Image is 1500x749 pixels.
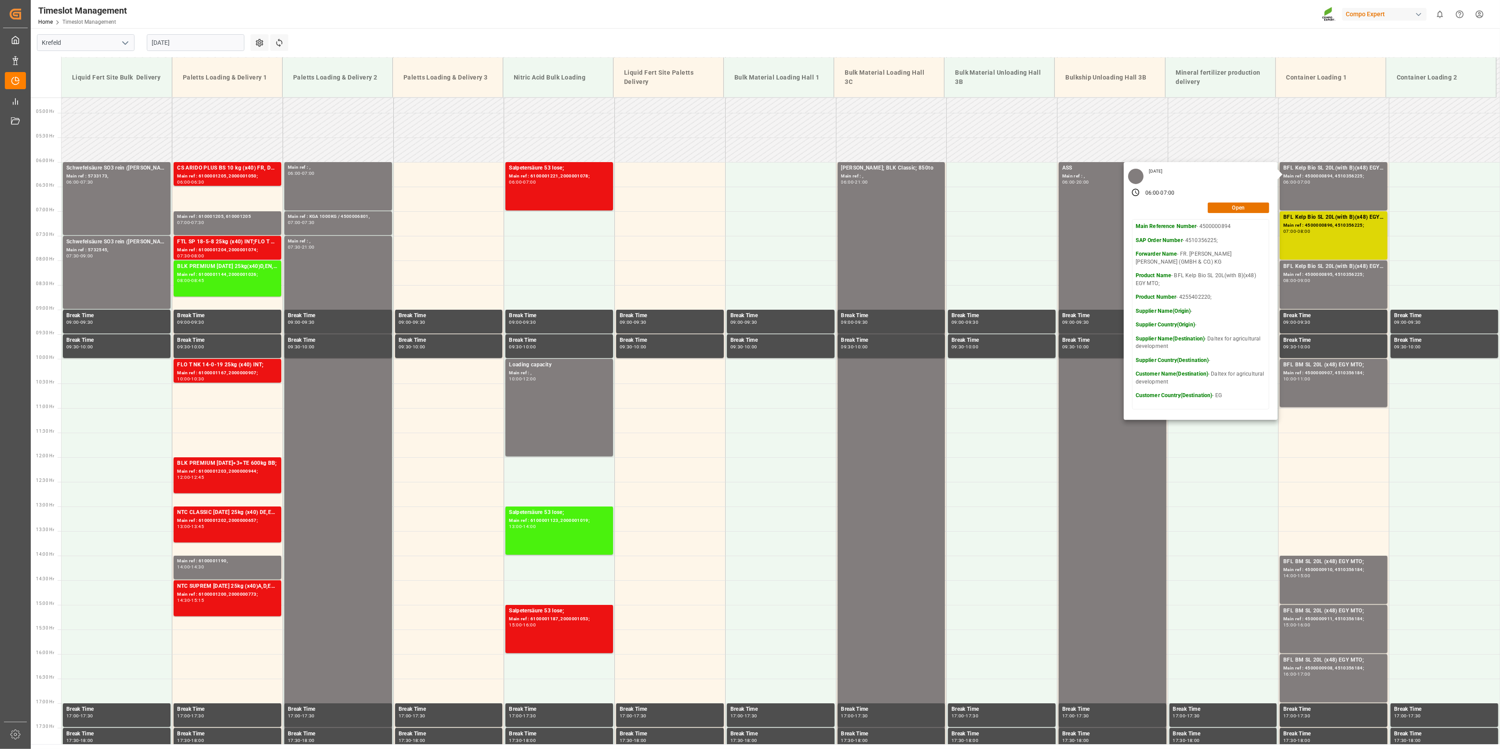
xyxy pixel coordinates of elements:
div: Break Time [1283,311,1384,320]
div: 09:30 [413,320,425,324]
div: 06:30 [191,180,204,184]
div: Break Time [288,336,389,345]
div: 09:00 [730,320,743,324]
div: Main ref : 6100001190, [177,557,278,565]
div: - [301,320,302,324]
div: Break Time [399,336,499,345]
div: 09:30 [841,345,854,349]
div: 10:00 [634,345,646,349]
div: - [743,320,745,324]
div: 10:00 [413,345,425,349]
div: NTC CLASSIC [DATE] 25kg (x40) DE,EN,PL; [177,508,278,517]
div: 10:00 [523,345,536,349]
div: 13:00 [509,525,522,528]
div: 08:45 [191,279,204,282]
div: - [190,279,191,282]
div: 09:30 [1283,345,1296,349]
div: 10:00 [855,345,868,349]
div: 07:30 [302,221,315,224]
div: 14:00 [1283,574,1296,578]
input: DD.MM.YYYY [147,34,244,51]
div: 10:00 [1283,377,1296,381]
div: - [1075,180,1076,184]
div: Main ref : 5733173, [66,173,167,180]
div: Paletts Loading & Delivery 3 [400,69,496,86]
p: - BFL Kelp Bio SL 20L(with B)(x48) EGY MTO; [1136,272,1266,287]
div: Break Time [1283,336,1384,345]
div: 12:00 [523,377,536,381]
div: - [190,254,191,258]
div: - [632,345,634,349]
span: 05:30 Hr [36,134,54,138]
div: 21:00 [302,245,315,249]
div: Main ref : 6100001221, 2000001078; [509,173,610,180]
div: 09:30 [1298,320,1311,324]
div: BFL BM SL 20L (x48) EGY MTO; [1283,607,1384,615]
div: 10:00 [302,345,315,349]
div: Break Time [1062,311,1163,320]
div: Schwefelsäure SO3 rein ([PERSON_NAME]); [66,164,167,173]
div: 10:00 [509,377,522,381]
div: 07:00 [288,221,301,224]
div: 09:30 [966,320,978,324]
div: Container Loading 2 [1393,69,1489,86]
span: 09:30 Hr [36,330,54,335]
div: 06:00 [1283,180,1296,184]
div: 08:00 [1283,279,1296,282]
p: - Daltex for agricultural development [1136,370,1266,386]
div: 16:00 [1283,672,1296,676]
span: 15:00 Hr [36,601,54,606]
div: NTC SUPREM [DATE] 25kg (x40)A,D,EN,I,SI;SUPER FLO T Turf BS 20kg (x50) INT;FLO T NK 14-0-19 25kg ... [177,582,278,591]
div: 09:30 [1408,320,1421,324]
button: Open [1208,203,1269,213]
div: 11:00 [1298,377,1311,381]
div: Main ref : , [509,369,610,377]
span: 13:00 Hr [36,503,54,507]
span: 06:30 Hr [36,183,54,188]
div: - [190,221,191,224]
div: - [1159,189,1161,197]
div: - [1296,574,1297,578]
div: Bulk Material Loading Hall 1 [731,69,827,86]
span: 16:00 Hr [36,650,54,655]
strong: Product Name [1136,272,1172,279]
div: 10:00 [1298,345,1311,349]
div: 13:00 [177,525,190,528]
div: 12:00 [177,475,190,479]
div: Main ref : 4500000896, 4510356225; [1283,222,1384,229]
span: 12:00 Hr [36,453,54,458]
div: 20:00 [1076,180,1089,184]
div: Liquid Fert Site Paletts Delivery [621,65,716,90]
p: - Daltex for agricultural development [1136,335,1266,351]
div: - [1296,279,1297,282]
div: Main ref : 4500000911, 4510356184; [1283,615,1384,623]
div: - [190,345,191,349]
div: 07:30 [66,254,79,258]
div: Nitric Acid Bulk Loading [510,69,606,86]
div: BLK PREMIUM [DATE]+3+TE 600kg BB; [177,459,278,468]
div: Break Time [952,311,1052,320]
div: - [1296,345,1297,349]
div: Break Time [841,336,942,345]
div: Liquid Fert Site Bulk Delivery [69,69,165,86]
div: - [1407,320,1408,324]
div: Break Time [509,311,610,320]
div: Main ref : 4500000894, 4510356225; [1283,173,1384,180]
div: BFL Kelp Bio SL 20L(with B)(x48) EGY MTO; [1283,262,1384,271]
div: Break Time [620,336,720,345]
span: 05:00 Hr [36,109,54,114]
div: - [1296,623,1297,627]
div: 06:00 [841,180,854,184]
div: Container Loading 1 [1283,69,1379,86]
div: 09:30 [1062,345,1075,349]
div: Break Time [1394,311,1495,320]
strong: Supplier Name(Origin) [1136,308,1191,314]
div: 07:00 [1283,229,1296,233]
div: Break Time [66,311,167,320]
div: - [522,525,523,528]
div: Main ref : , [288,238,389,245]
div: Main ref : 6100001123, 2000001019; [509,517,610,525]
div: 06:00 [288,171,301,175]
div: - [79,320,80,324]
div: Break Time [177,311,278,320]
